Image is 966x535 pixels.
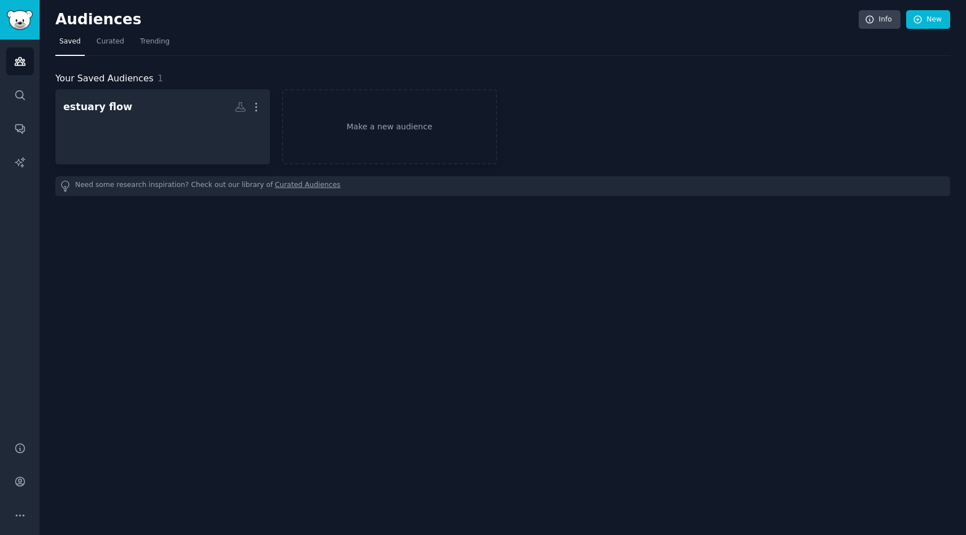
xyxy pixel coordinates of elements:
a: New [906,10,950,29]
a: Curated Audiences [275,180,341,192]
a: Curated [93,33,128,56]
span: 1 [158,73,163,84]
a: Make a new audience [282,89,497,164]
h2: Audiences [55,11,859,29]
a: Saved [55,33,85,56]
div: Need some research inspiration? Check out our library of [55,176,950,196]
a: Info [859,10,900,29]
a: Trending [136,33,173,56]
span: Curated [97,37,124,47]
img: GummySearch logo [7,10,33,30]
span: Trending [140,37,169,47]
a: estuary flow [55,89,270,164]
span: Your Saved Audiences [55,72,154,86]
span: Saved [59,37,81,47]
div: estuary flow [63,100,132,114]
